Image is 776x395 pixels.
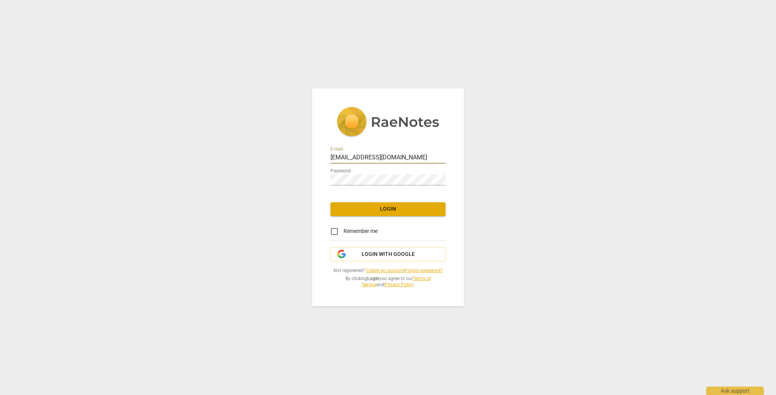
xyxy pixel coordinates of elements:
a: Privacy Policy [385,282,413,287]
a: Terms of Service [362,276,431,288]
span: Not registered? | [330,267,446,274]
span: Login with Google [362,251,415,258]
img: 5ac2273c67554f335776073100b6d88f.svg [337,107,439,138]
span: Remember me [344,227,378,235]
a: Create an account [366,268,404,273]
label: Password [330,169,351,173]
a: Forgot password? [405,268,443,273]
button: Login [330,202,446,216]
div: Ask support [706,387,764,395]
span: By clicking you agree to our and . [330,275,446,288]
button: Login with Google [330,247,446,262]
span: Login [337,205,439,213]
label: E-mail [330,147,343,151]
b: Login [367,276,379,281]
